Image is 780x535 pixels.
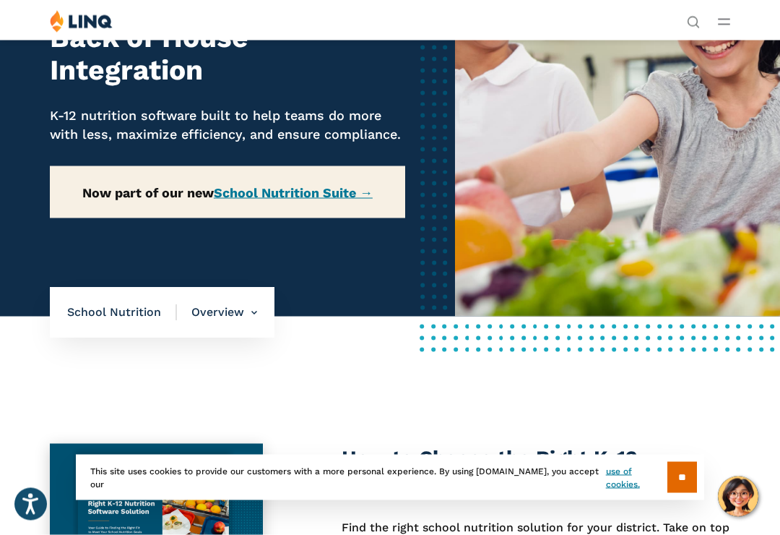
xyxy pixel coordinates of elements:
[177,288,257,338] li: Overview
[718,476,758,517] button: Hello, have a question? Let’s chat.
[82,185,373,200] strong: Now part of our new
[342,444,730,502] h3: How to Choose the Right K-12 Nutrition Software Solution
[50,106,405,143] p: K-12 nutrition software built to help teams do more with less, maximize efficiency, and ensure co...
[214,185,373,200] a: School Nutrition Suite →
[50,10,113,33] img: LINQ | K‑12 Software
[687,10,700,27] nav: Utility Navigation
[606,465,667,491] a: use of cookies.
[718,14,730,30] button: Open Main Menu
[67,305,177,321] span: School Nutrition
[687,14,700,27] button: Open Search Bar
[76,455,704,500] div: This site uses cookies to provide our customers with a more personal experience. By using [DOMAIN...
